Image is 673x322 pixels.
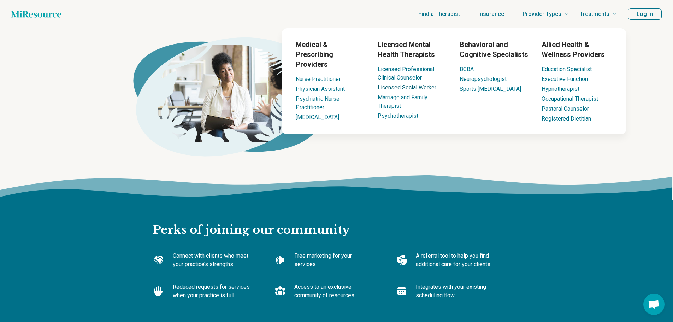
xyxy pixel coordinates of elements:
p: Integrates with your existing scheduling flow [416,283,495,300]
span: Insurance [478,9,504,19]
p: Reduced requests for services when your practice is full [173,283,252,300]
p: Free marketing for your services [294,252,373,269]
a: Licensed Professional Clinical Counselor [378,66,434,81]
a: Licensed Social Worker [378,84,436,91]
a: Executive Function [542,76,588,82]
h3: Allied Health & Wellness Providers [542,40,612,59]
a: Marriage and Family Therapist [378,94,427,109]
a: Physician Assistant [296,86,345,92]
p: Connect with clients who meet your practice’s strengths [173,252,252,269]
h3: Medical & Prescribing Providers [296,40,366,69]
a: Nurse Practitioner [296,76,341,82]
a: Education Specialist [542,66,592,72]
p: A referral tool to help you find additional care for your clients [416,252,495,269]
h2: Perks of joining our community [153,200,520,238]
h3: Behavioral and Cognitive Specialists [460,40,530,59]
a: [MEDICAL_DATA] [296,114,339,121]
span: Find a Therapist [418,9,460,19]
a: Hypnotherapist [542,86,579,92]
span: Treatments [580,9,609,19]
a: BCBA [460,66,474,72]
a: Pastoral Counselor [542,105,589,112]
button: Log In [628,8,662,20]
p: Access to an exclusive community of resources [294,283,373,300]
a: Psychotherapist [378,112,418,119]
a: Neuropsychologist [460,76,507,82]
div: Open chat [643,294,665,315]
div: Provider Types [239,28,669,134]
h3: Licensed Mental Health Therapists [378,40,448,59]
a: Registered Dietitian [542,115,591,122]
a: Sports [MEDICAL_DATA] [460,86,521,92]
a: Occupational Therapist [542,95,598,102]
a: Home page [11,7,61,21]
span: Provider Types [523,9,561,19]
a: Psychiatric Nurse Practitioner [296,95,340,111]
